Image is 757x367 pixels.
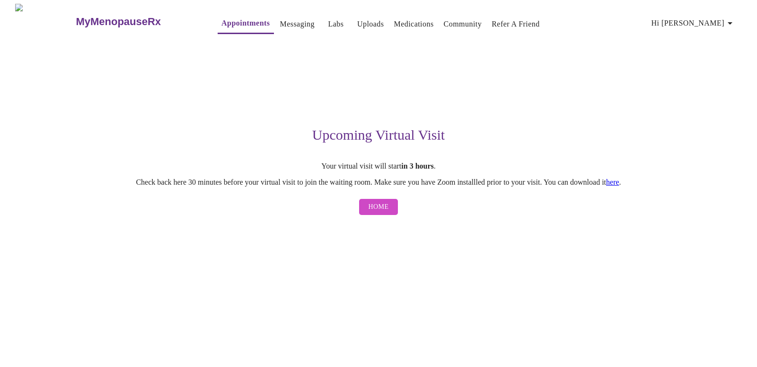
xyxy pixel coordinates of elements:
[357,18,384,31] a: Uploads
[87,127,670,143] h3: Upcoming Virtual Visit
[488,15,544,34] button: Refer a Friend
[328,18,343,31] a: Labs
[357,194,401,220] a: Home
[394,18,433,31] a: Medications
[444,18,482,31] a: Community
[15,4,75,39] img: MyMenopauseRx Logo
[359,199,398,215] button: Home
[218,14,273,34] button: Appointments
[353,15,388,34] button: Uploads
[321,15,351,34] button: Labs
[648,14,739,33] button: Hi [PERSON_NAME]
[87,162,670,170] p: Your virtual visit will start .
[280,18,315,31] a: Messaging
[76,16,161,28] h3: MyMenopauseRx
[369,201,389,213] span: Home
[651,17,736,30] span: Hi [PERSON_NAME]
[401,162,433,170] strong: in 3 hours
[440,15,486,34] button: Community
[87,178,670,187] p: Check back here 30 minutes before your virtual visit to join the waiting room. Make sure you have...
[276,15,318,34] button: Messaging
[492,18,540,31] a: Refer a Friend
[221,17,270,30] a: Appointments
[75,5,199,38] a: MyMenopauseRx
[606,178,619,186] a: here
[390,15,437,34] button: Medications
